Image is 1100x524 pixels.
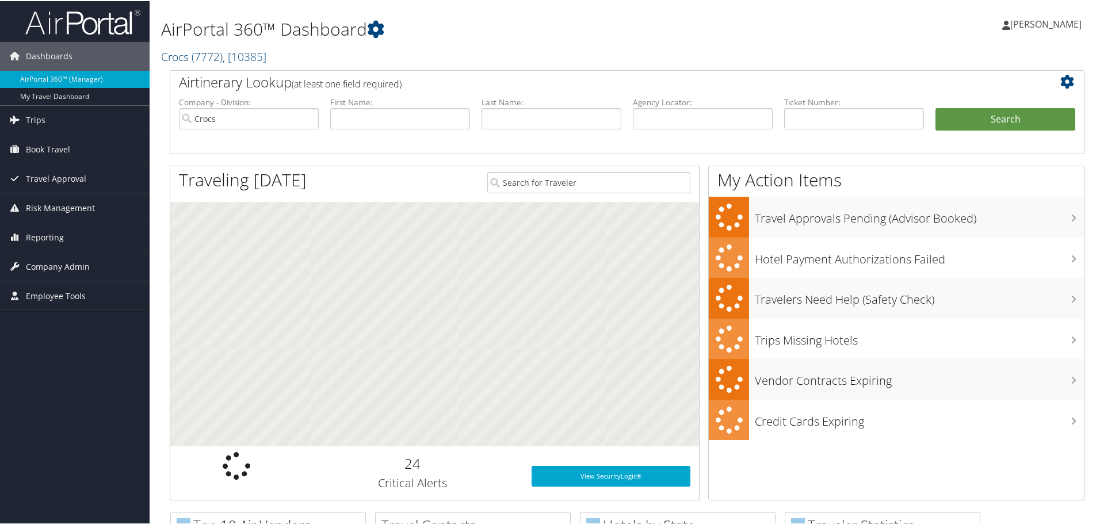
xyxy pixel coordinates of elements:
a: Vendor Contracts Expiring [709,358,1084,399]
span: Book Travel [26,134,70,163]
label: Agency Locator: [633,95,773,107]
h2: Airtinerary Lookup [179,71,999,91]
span: Reporting [26,222,64,251]
a: Trips Missing Hotels [709,318,1084,358]
span: , [ 10385 ] [223,48,266,63]
h3: Critical Alerts [311,474,514,490]
span: Company Admin [26,251,90,280]
a: [PERSON_NAME] [1002,6,1093,40]
span: Dashboards [26,41,72,70]
span: (at least one field required) [292,77,402,89]
span: Employee Tools [26,281,86,309]
label: Last Name: [482,95,621,107]
a: Travel Approvals Pending (Advisor Booked) [709,196,1084,236]
a: Credit Cards Expiring [709,399,1084,439]
a: View SecurityLogic® [532,465,690,485]
span: [PERSON_NAME] [1010,17,1082,29]
span: Risk Management [26,193,95,221]
label: Company - Division: [179,95,319,107]
h3: Credit Cards Expiring [755,407,1084,429]
h3: Travelers Need Help (Safety Check) [755,285,1084,307]
img: airportal-logo.png [25,7,140,35]
label: Ticket Number: [784,95,924,107]
button: Search [935,107,1075,130]
h2: 24 [311,453,514,472]
h1: My Action Items [709,167,1084,191]
span: Trips [26,105,45,133]
a: Crocs [161,48,266,63]
h1: AirPortal 360™ Dashboard [161,16,782,40]
input: Search for Traveler [487,171,690,192]
h3: Travel Approvals Pending (Advisor Booked) [755,204,1084,225]
h3: Vendor Contracts Expiring [755,366,1084,388]
label: First Name: [330,95,470,107]
h1: Traveling [DATE] [179,167,307,191]
h3: Hotel Payment Authorizations Failed [755,244,1084,266]
a: Travelers Need Help (Safety Check) [709,277,1084,318]
span: ( 7772 ) [192,48,223,63]
a: Hotel Payment Authorizations Failed [709,236,1084,277]
span: Travel Approval [26,163,86,192]
h3: Trips Missing Hotels [755,326,1084,347]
